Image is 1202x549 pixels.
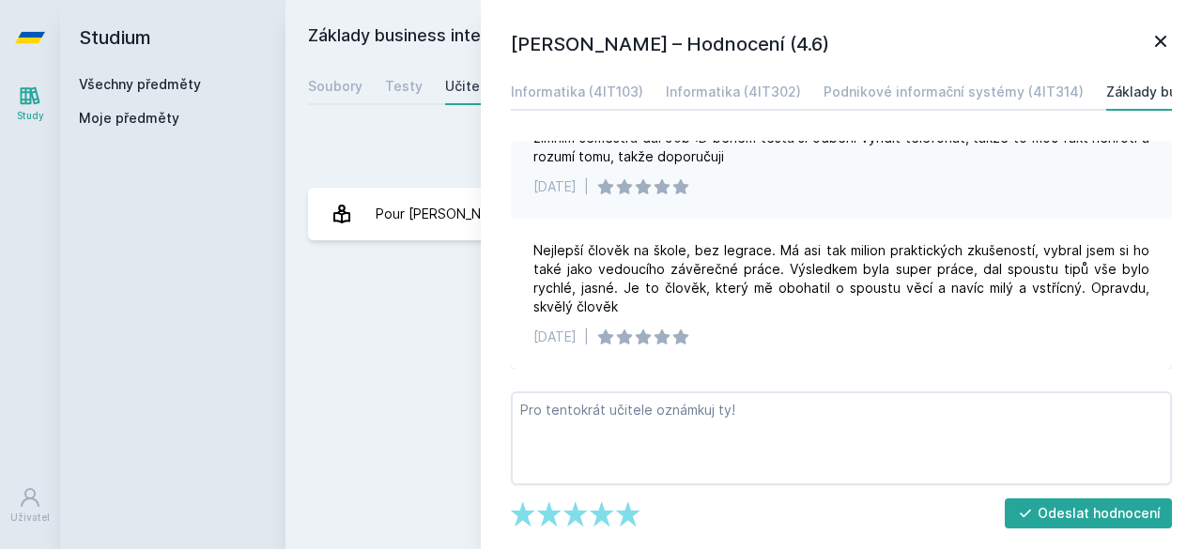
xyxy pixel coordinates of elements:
a: Učitelé [445,68,492,105]
div: Study [17,109,44,123]
span: Moje předměty [79,109,179,128]
div: Nejlepší člověk na škole, bez legrace. Má asi tak milion praktických zkušeností, vybral jsem si h... [533,241,1149,316]
div: [DATE] [533,177,577,196]
a: Pour [PERSON_NAME] 5 hodnocení 4.6 [308,188,1179,240]
a: Všechny předměty [79,76,201,92]
div: Testy [385,77,423,96]
a: Soubory [308,68,362,105]
a: Testy [385,68,423,105]
div: Pour [PERSON_NAME] [376,195,513,233]
div: Uživatel [10,511,50,525]
h2: Základy business intelligence (4IT336) [308,23,969,53]
a: Uživatel [4,477,56,534]
div: | [584,177,589,196]
div: Soubory [308,77,362,96]
a: Study [4,75,56,132]
div: Učitelé [445,77,492,96]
